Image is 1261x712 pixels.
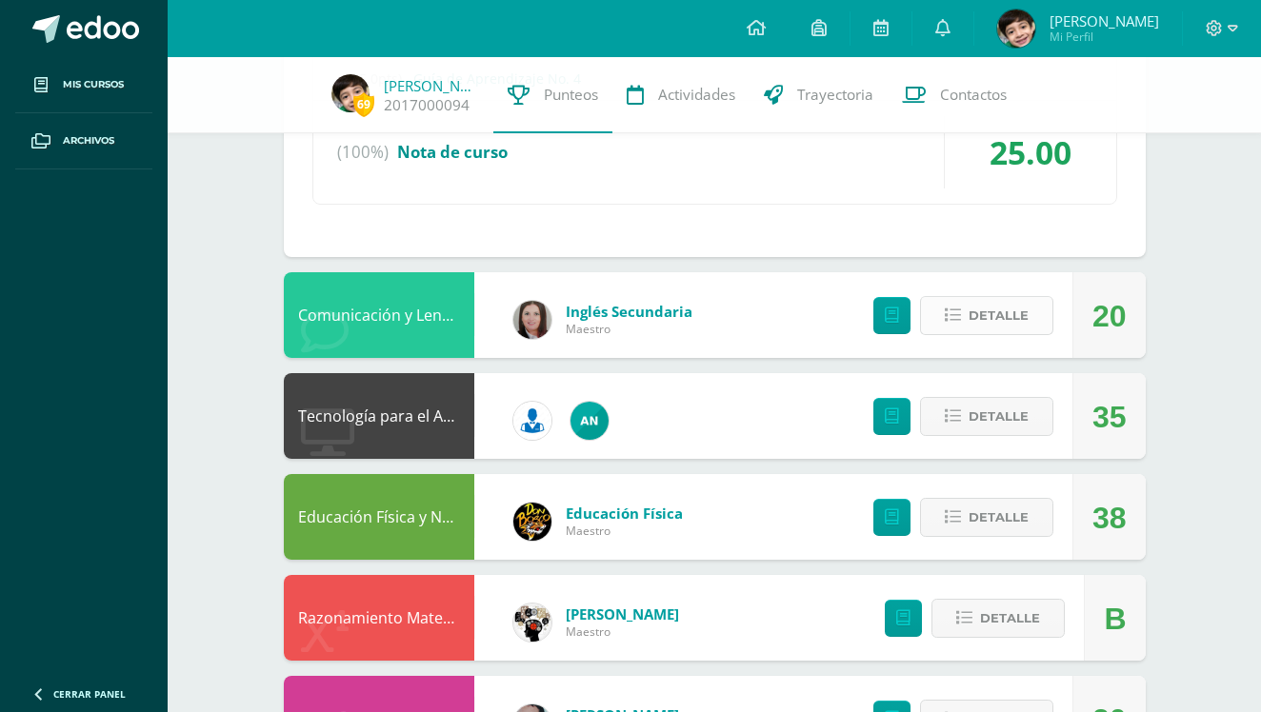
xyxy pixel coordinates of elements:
[1104,576,1126,662] div: B
[384,95,470,115] a: 2017000094
[566,321,692,337] span: Maestro
[658,85,735,105] span: Actividades
[566,523,683,539] span: Maestro
[1050,29,1159,45] span: Mi Perfil
[612,57,750,133] a: Actividades
[566,504,683,523] span: Educación Física
[53,687,126,701] span: Cerrar panel
[1050,11,1159,30] span: [PERSON_NAME]
[493,57,612,133] a: Punteos
[353,92,374,116] span: 69
[513,503,551,541] img: eda3c0d1caa5ac1a520cf0290d7c6ae4.png
[997,10,1035,48] img: 82336863d7536c2c92357bf518fcffdf.png
[15,113,152,169] a: Archivos
[566,623,679,640] span: Maestro
[980,601,1040,636] span: Detalle
[337,116,389,188] span: (100%)
[969,500,1029,535] span: Detalle
[920,296,1053,335] button: Detalle
[1092,273,1127,359] div: 20
[1092,475,1127,561] div: 38
[284,474,474,560] div: Educación Física y Natación
[284,272,474,358] div: Comunicación y Lenguaje, Idioma Extranjero Inglés
[931,599,1065,638] button: Detalle
[397,141,508,163] span: Nota de curso
[15,57,152,113] a: Mis cursos
[544,85,598,105] span: Punteos
[920,498,1053,537] button: Detalle
[990,130,1071,174] span: 25.00
[284,373,474,459] div: Tecnología para el Aprendizaje y la Comunicación (Informática)
[566,302,692,321] span: Inglés Secundaria
[331,74,370,112] img: 82336863d7536c2c92357bf518fcffdf.png
[513,603,551,642] img: d172b984f1f79fc296de0e0b277dc562.png
[63,133,114,148] span: Archivos
[63,77,124,92] span: Mis cursos
[570,402,609,440] img: 05ee8f3aa2e004bc19e84eb2325bd6d4.png
[513,402,551,440] img: 6ed6846fa57649245178fca9fc9a58dd.png
[566,604,679,623] span: [PERSON_NAME]
[940,85,1007,105] span: Contactos
[384,76,479,95] a: [PERSON_NAME]
[284,575,474,661] div: Razonamiento Matemático
[1092,374,1127,460] div: 35
[969,399,1029,434] span: Detalle
[797,85,873,105] span: Trayectoria
[750,57,888,133] a: Trayectoria
[513,301,551,339] img: 8af0450cf43d44e38c4a1497329761f3.png
[920,397,1053,436] button: Detalle
[969,298,1029,333] span: Detalle
[888,57,1021,133] a: Contactos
